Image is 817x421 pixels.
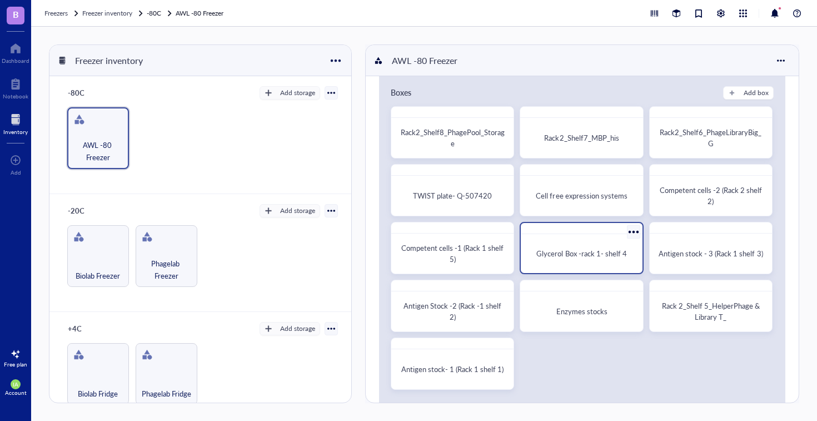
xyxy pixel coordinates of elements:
[82,8,132,18] span: Freezer inventory
[280,324,315,334] div: Add storage
[5,389,27,396] div: Account
[280,206,315,216] div: Add storage
[260,204,320,217] button: Add storage
[11,169,21,176] div: Add
[82,8,145,19] a: Freezer inventory
[660,127,761,148] span: Rack2_Shelf6_PhageLibraryBig_G
[387,51,462,70] div: AWL -80 Freezer
[536,248,626,259] span: Glycerol Box -rack 1- shelf 4
[76,270,120,282] span: Biolab Freezer
[141,257,192,282] span: Phagelab Freezer
[13,7,19,21] span: B
[660,185,764,206] span: Competent cells -2 (Rack 2 shelf 2)
[4,361,27,368] div: Free plan
[147,8,226,19] a: -80CAWL -80 Freezer
[2,57,29,64] div: Dashboard
[280,88,315,98] div: Add storage
[544,132,619,143] span: Rack2_Shelf7_MBP_his
[63,85,129,101] div: -80C
[401,364,504,374] span: Antigen stock- 1 (Rack 1 shelf 1)
[536,190,627,201] span: Cell free expression systems
[78,388,118,400] span: Biolab Fridge
[744,88,769,98] div: Add box
[3,93,28,100] div: Notebook
[556,306,607,316] span: Enzymes stocks
[142,388,191,400] span: Phagelab Fridge
[723,86,774,100] button: Add box
[403,300,503,322] span: Antigen Stock -2 (Rack -1 shelf 2)
[391,86,411,100] div: Boxes
[73,139,123,164] span: AWL -80 Freezer
[70,51,148,70] div: Freezer inventory
[63,203,129,219] div: -20C
[63,321,129,336] div: +4C
[413,190,492,201] span: TWIST plate- Q-507420
[2,39,29,64] a: Dashboard
[3,128,28,135] div: Inventory
[662,300,761,322] span: Rack 2_Shelf 5_HelperPhage & Library T_
[401,127,505,148] span: Rack2_Shelf8_PhagePool_Storage
[44,8,80,19] a: Freezers
[3,75,28,100] a: Notebook
[659,248,763,259] span: Antigen stock - 3 (Rack 1 shelf 3)
[3,111,28,135] a: Inventory
[401,242,505,264] span: Competent cells -1 (Rack 1 shelf 5)
[13,381,18,388] span: IA
[260,322,320,335] button: Add storage
[44,8,68,18] span: Freezers
[260,86,320,100] button: Add storage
